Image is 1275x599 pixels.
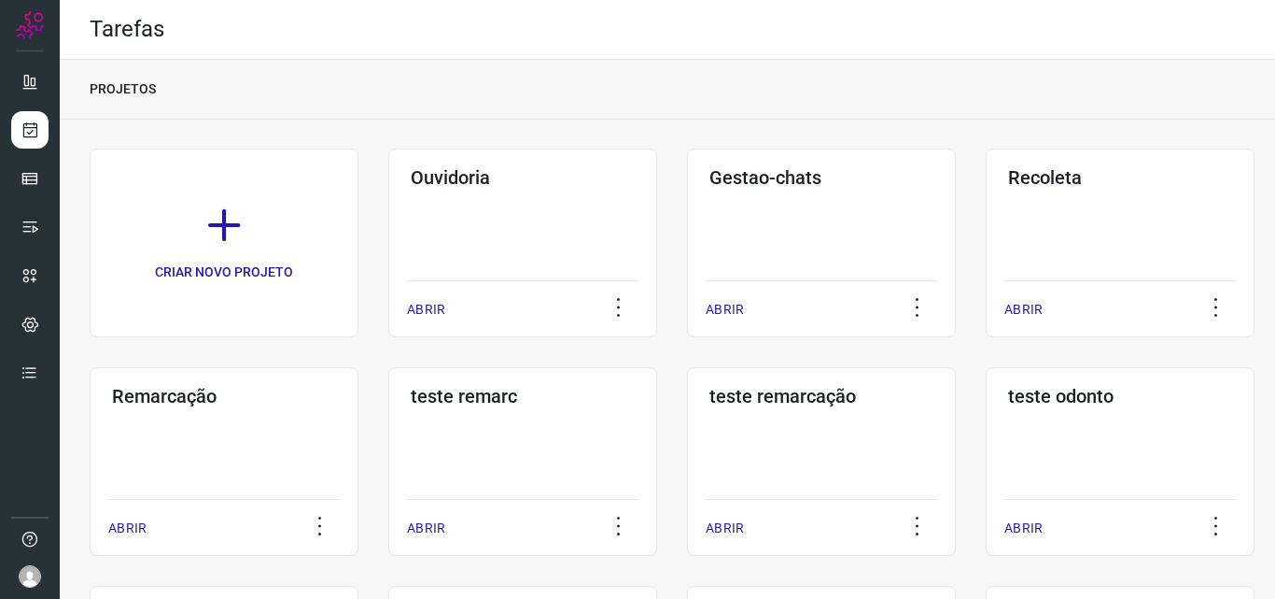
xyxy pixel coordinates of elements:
[407,519,445,538] p: ABRIR
[90,16,164,43] h2: Tarefas
[407,300,445,320] p: ABRIR
[108,519,147,538] p: ABRIR
[411,385,635,407] h3: teste remarc
[1008,385,1232,407] h3: teste odonto
[706,519,744,538] p: ABRIR
[709,166,933,189] h3: Gestao-chats
[706,300,744,320] p: ABRIR
[19,565,41,588] img: avatar-user-boy.jpg
[709,385,933,407] h3: teste remarcação
[411,166,635,189] h3: Ouvidoria
[1008,166,1232,189] h3: Recoleta
[90,79,156,99] p: PROJETOS
[112,385,336,407] h3: Remarcação
[1004,519,1043,538] p: ABRIR
[1004,300,1043,320] p: ABRIR
[155,263,293,282] p: CRIAR NOVO PROJETO
[16,11,44,39] img: Logo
